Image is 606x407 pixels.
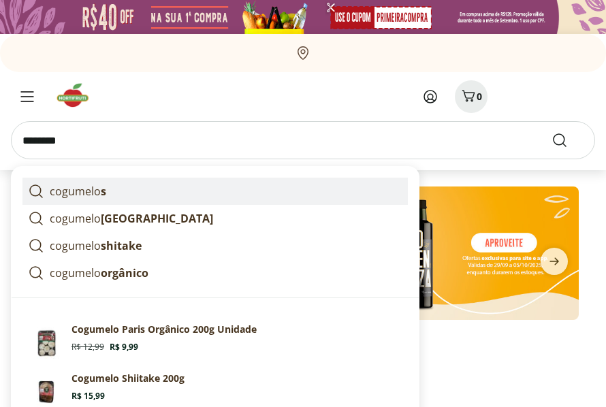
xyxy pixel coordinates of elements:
[22,317,408,366] a: Cogumelo Paris Orgânico 200g UnidadeCogumelo Paris Orgânico 200g UnidadeR$ 12,99R$ 9,99
[50,238,142,254] p: cogumelo
[50,183,106,199] p: cogumelo
[71,391,105,402] span: R$ 15,99
[101,184,106,199] strong: s
[530,248,579,275] button: next
[11,80,44,113] button: Menu
[101,265,148,280] strong: orgânico
[11,121,595,159] input: search
[110,342,138,353] span: R$ 9,99
[552,132,584,148] button: Submit Search
[22,259,408,287] a: cogumeloorgânico
[71,342,104,353] span: R$ 12,99
[54,82,100,109] img: Hortifruti
[101,238,142,253] strong: shitake
[477,90,482,103] span: 0
[455,80,488,113] button: Carrinho
[22,232,408,259] a: cogumeloshitake
[50,265,148,281] p: cogumelo
[22,205,408,232] a: cogumelo[GEOGRAPHIC_DATA]
[50,210,213,227] p: cogumelo
[71,372,185,385] p: Cogumelo Shiitake 200g
[71,323,257,336] p: Cogumelo Paris Orgânico 200g Unidade
[28,323,66,361] img: Cogumelo Paris Orgânico 200g Unidade
[101,211,213,226] strong: [GEOGRAPHIC_DATA]
[22,178,408,205] a: cogumelos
